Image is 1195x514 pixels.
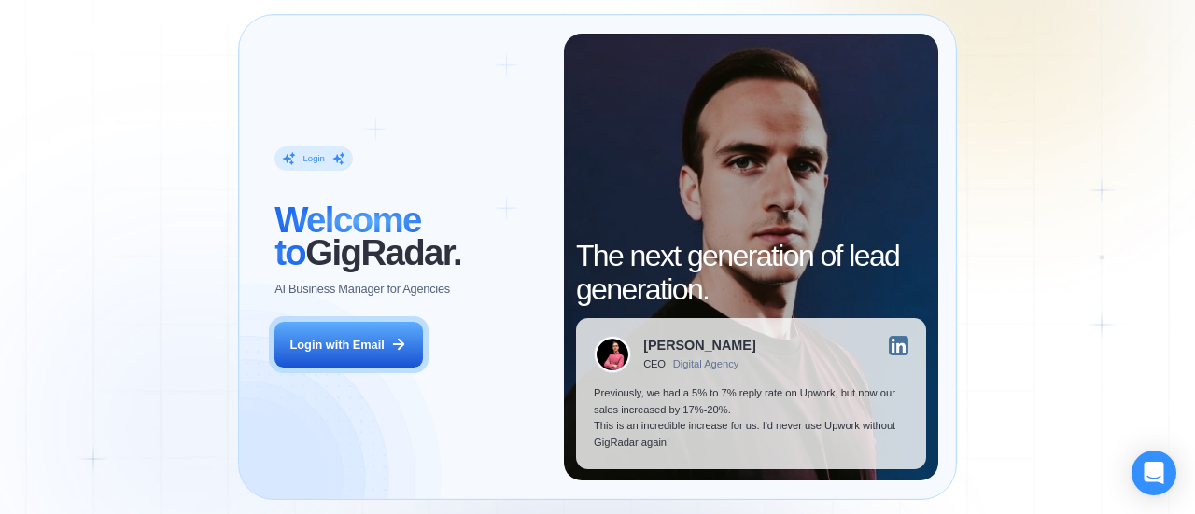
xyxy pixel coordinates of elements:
div: Digital Agency [673,358,739,370]
h2: ‍ GigRadar. [274,203,546,269]
div: [PERSON_NAME] [643,339,755,352]
div: Login [303,153,325,165]
div: Open Intercom Messenger [1132,451,1176,495]
span: Welcome to [274,200,421,272]
h2: The next generation of lead generation. [576,240,926,305]
button: Login with Email [274,322,422,368]
div: Login with Email [290,337,385,354]
p: AI Business Manager for Agencies [274,281,450,298]
div: CEO [643,358,666,370]
p: Previously, we had a 5% to 7% reply rate on Upwork, but now our sales increased by 17%-20%. This ... [594,385,908,451]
